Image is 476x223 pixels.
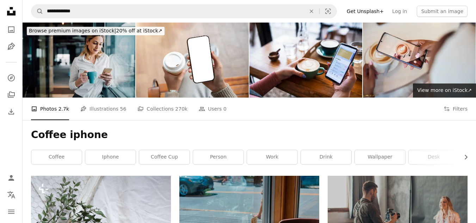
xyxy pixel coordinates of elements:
a: Explore [4,71,18,85]
a: Illustrations [4,39,18,54]
span: 270k [175,105,187,113]
a: desk [409,150,459,164]
img: The POV of a woman taking a photo of her cappuccino at the coffee shop focuses on the delicate la... [363,23,476,98]
span: Browse premium images on iStock | [29,28,116,33]
a: View more on iStock↗ [413,83,476,98]
span: 56 [120,105,126,113]
img: Shot of young woman managing bank account on smartphone at cafe. [249,23,362,98]
a: Users 0 [199,98,227,120]
button: Clear [304,5,319,18]
a: wallpaper [355,150,405,164]
button: Visual search [320,5,336,18]
span: View more on iStock ↗ [417,87,472,93]
img: Professional Businesswoman texting [23,23,135,98]
a: Browse premium images on iStock|20% off at iStock↗ [23,23,169,39]
button: Submit an image [417,6,468,17]
button: Search Unsplash [31,5,43,18]
button: Filters [444,98,468,120]
a: Log in [388,6,411,17]
a: Get Unsplash+ [342,6,388,17]
button: Language [4,188,18,202]
a: person [193,150,243,164]
a: iphone [85,150,136,164]
a: Log in / Sign up [4,171,18,185]
a: drink [301,150,351,164]
h1: Coffee iphone [31,129,468,141]
div: 20% off at iStock ↗ [27,27,165,35]
a: work [247,150,297,164]
button: scroll list to the right [459,150,468,164]
a: Illustrations 56 [80,98,126,120]
button: Menu [4,205,18,219]
a: coffee cup [139,150,190,164]
img: A top view of a smartphone mockup in a woman's hand. A woman holds a coffee cup and a smartphone. [136,23,249,98]
a: Download History [4,105,18,119]
span: 0 [223,105,227,113]
form: Find visuals sitewide [31,4,337,18]
a: Collections [4,88,18,102]
a: Photos [4,23,18,37]
a: coffee [31,150,82,164]
a: Collections 270k [137,98,187,120]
